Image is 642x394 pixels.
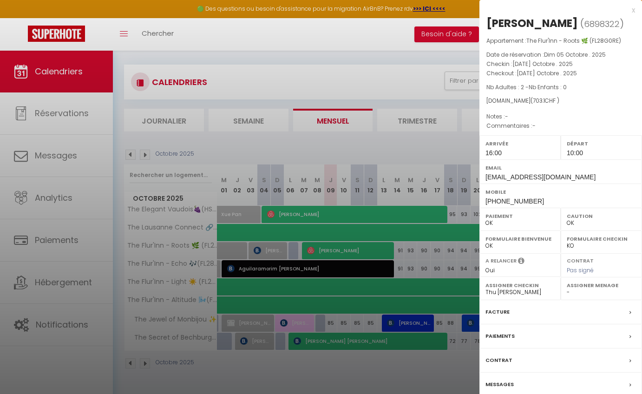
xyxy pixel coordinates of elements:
[486,59,635,69] p: Checkin :
[529,83,567,91] span: Nb Enfants : 0
[479,5,635,16] div: x
[486,97,635,105] div: [DOMAIN_NAME]
[567,211,636,221] label: Caution
[486,36,635,46] p: Appartement :
[485,173,596,181] span: [EMAIL_ADDRESS][DOMAIN_NAME]
[567,149,583,157] span: 10:00
[485,234,555,243] label: Formulaire Bienvenue
[485,149,502,157] span: 16:00
[526,37,621,45] span: The Flur'Inn - Roots 🌿 (FL28G0RE)
[584,18,620,30] span: 6898322
[486,16,578,31] div: [PERSON_NAME]
[485,197,544,205] span: [PHONE_NUMBER]
[505,112,508,120] span: -
[580,17,624,30] span: ( )
[486,121,635,131] p: Commentaires :
[518,257,524,267] i: Sélectionner OUI si vous souhaiter envoyer les séquences de messages post-checkout
[532,122,536,130] span: -
[512,60,573,68] span: [DATE] Octobre . 2025
[485,281,555,290] label: Assigner Checkin
[485,211,555,221] label: Paiement
[486,69,635,78] p: Checkout :
[567,234,636,243] label: Formulaire Checkin
[567,139,636,148] label: Départ
[544,51,606,59] span: Dim 05 Octobre . 2025
[485,163,636,172] label: Email
[485,331,515,341] label: Paiements
[485,380,514,389] label: Messages
[485,187,636,197] label: Mobile
[486,112,635,121] p: Notes :
[567,281,636,290] label: Assigner Menage
[533,97,545,105] span: 703.1
[486,83,567,91] span: Nb Adultes : 2 -
[517,69,577,77] span: [DATE] Octobre . 2025
[531,97,559,105] span: ( CHF )
[567,266,594,274] span: Pas signé
[485,307,510,317] label: Facture
[485,355,512,365] label: Contrat
[485,139,555,148] label: Arrivée
[567,257,594,263] label: Contrat
[486,50,635,59] p: Date de réservation :
[485,257,517,265] label: A relancer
